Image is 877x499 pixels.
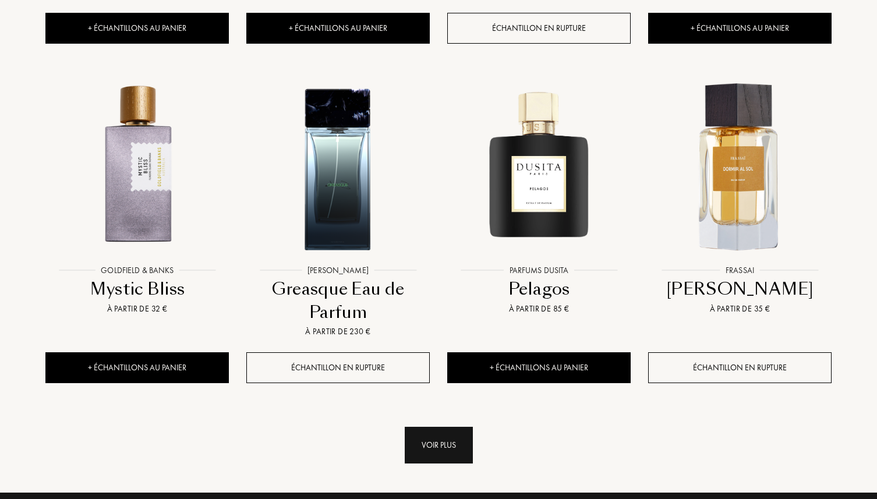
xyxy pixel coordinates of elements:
div: À partir de 230 € [251,325,425,338]
div: Échantillon en rupture [648,352,832,383]
a: Pelagos Parfums DusitaParfums DusitaPelagosÀ partir de 85 € [447,64,631,330]
img: Greasque Eau de Parfum Sora Dora [247,77,429,258]
div: Échantillon en rupture [246,352,430,383]
div: + Échantillons au panier [447,352,631,383]
a: Dormir Al Sol FrassaiFrassai[PERSON_NAME]À partir de 35 € [648,64,832,330]
img: Mystic Bliss Goldfield & Banks [47,77,228,258]
img: Dormir Al Sol Frassai [649,77,830,258]
div: Greasque Eau de Parfum [251,278,425,324]
div: À partir de 85 € [452,303,626,315]
img: Pelagos Parfums Dusita [448,77,630,258]
div: + Échantillons au panier [45,352,229,383]
div: Échantillon en rupture [447,13,631,44]
div: + Échantillons au panier [45,13,229,44]
div: À partir de 32 € [50,303,224,315]
div: Voir plus [405,427,473,463]
div: + Échantillons au panier [648,13,832,44]
div: + Échantillons au panier [246,13,430,44]
a: Greasque Eau de Parfum Sora Dora[PERSON_NAME]Greasque Eau de ParfumÀ partir de 230 € [246,64,430,352]
div: À partir de 35 € [653,303,827,315]
a: Mystic Bliss Goldfield & BanksGoldfield & BanksMystic BlissÀ partir de 32 € [45,64,229,330]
